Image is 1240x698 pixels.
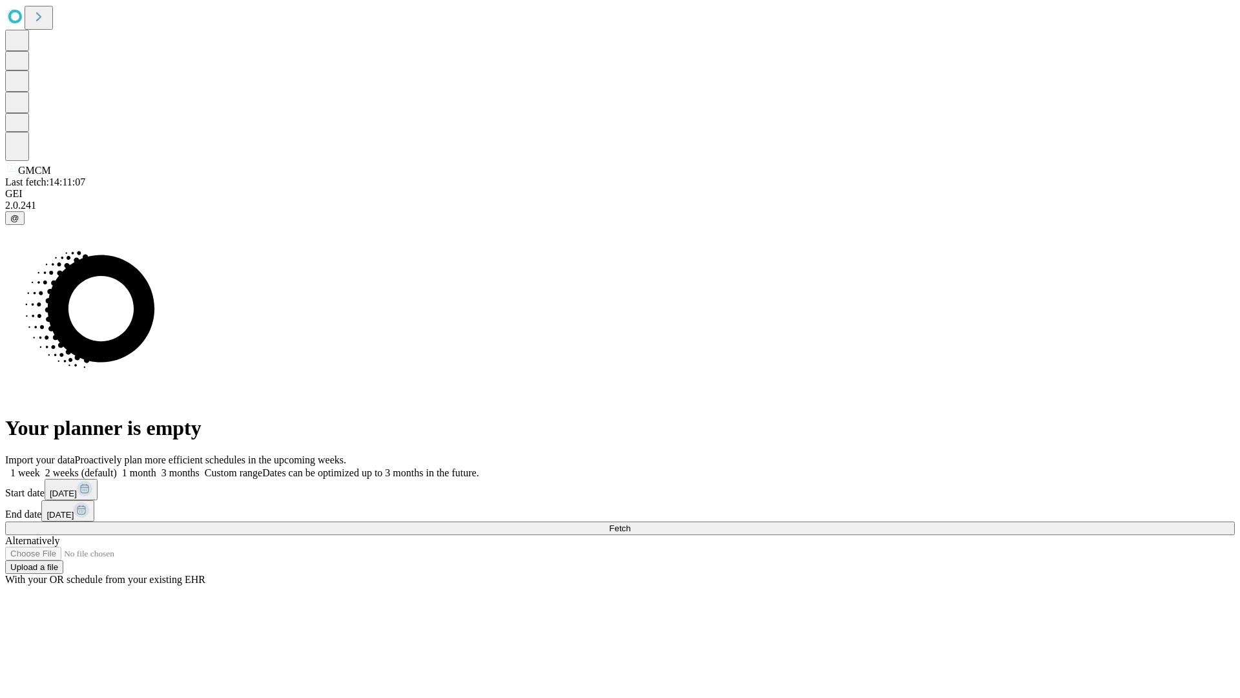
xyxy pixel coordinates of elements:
[609,523,630,533] span: Fetch
[41,500,94,522] button: [DATE]
[5,176,85,187] span: Last fetch: 14:11:07
[18,165,51,176] span: GMCM
[75,454,346,465] span: Proactively plan more efficient schedules in the upcoming weeks.
[45,467,117,478] span: 2 weeks (default)
[10,213,19,223] span: @
[5,500,1235,522] div: End date
[5,188,1235,200] div: GEI
[5,560,63,574] button: Upload a file
[5,454,75,465] span: Import your data
[5,200,1235,211] div: 2.0.241
[5,574,205,585] span: With your OR schedule from your existing EHR
[122,467,156,478] span: 1 month
[205,467,262,478] span: Custom range
[46,510,74,520] span: [DATE]
[5,522,1235,535] button: Fetch
[10,467,40,478] span: 1 week
[50,489,77,498] span: [DATE]
[161,467,200,478] span: 3 months
[5,416,1235,440] h1: Your planner is empty
[5,211,25,225] button: @
[5,479,1235,500] div: Start date
[45,479,98,500] button: [DATE]
[5,535,59,546] span: Alternatively
[262,467,479,478] span: Dates can be optimized up to 3 months in the future.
